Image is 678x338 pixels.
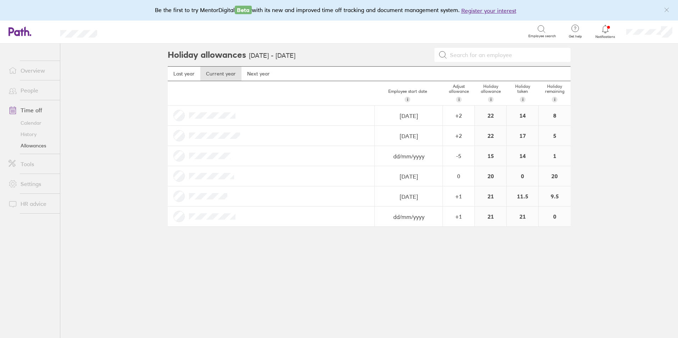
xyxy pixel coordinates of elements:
a: Next year [241,67,276,81]
div: 0 [539,207,571,226]
div: 14 [507,106,538,125]
div: 21 [475,186,506,206]
input: dd/mm/yyyy [375,106,442,126]
span: Beta [235,6,252,14]
h3: [DATE] - [DATE] [249,52,295,60]
div: 17 [507,126,538,146]
a: Overview [3,63,60,78]
h2: Holiday allowances [168,44,246,66]
div: Holiday remaining [539,81,571,105]
div: 5 [539,126,571,146]
a: Calendar [3,117,60,129]
input: dd/mm/yyyy [375,187,442,207]
div: Holiday allowance [475,81,507,105]
span: i [554,97,555,102]
div: 21 [507,207,538,226]
div: 0 [507,166,538,186]
div: 9.5 [539,186,571,206]
span: i [407,97,408,102]
div: 21 [475,207,506,226]
a: Notifications [594,24,617,39]
div: 8 [539,106,571,125]
span: i [522,97,523,102]
a: HR advice [3,197,60,211]
div: 0 [443,173,474,179]
div: 1 [539,146,571,166]
span: Employee search [528,34,556,38]
div: + 1 [443,213,474,220]
input: dd/mm/yyyy [375,126,442,146]
div: 22 [475,106,506,125]
a: Current year [200,67,241,81]
span: Notifications [594,35,617,39]
div: + 1 [443,193,474,199]
div: 11.5 [507,186,538,206]
div: 20 [539,166,571,186]
button: Register your interest [461,6,516,15]
div: 15 [475,146,506,166]
span: Get help [564,34,587,39]
a: Settings [3,177,60,191]
input: dd/mm/yyyy [375,167,442,186]
div: 22 [475,126,506,146]
div: 20 [475,166,506,186]
a: Allowances [3,140,60,151]
div: Be the first to try MentorDigital with its new and improved time off tracking and document manage... [155,6,523,15]
div: + 2 [443,133,474,139]
div: Adjust allowance [443,81,475,105]
a: People [3,83,60,97]
span: i [459,97,460,102]
a: Last year [168,67,200,81]
div: Search [116,28,134,34]
div: -5 [443,153,474,159]
div: + 2 [443,112,474,119]
div: 14 [507,146,538,166]
a: Time off [3,103,60,117]
span: i [490,97,491,102]
div: Employee start date [372,86,443,105]
input: Search for an employee [447,48,566,62]
div: Holiday taken [507,81,539,105]
input: dd/mm/yyyy [375,207,442,227]
input: dd/mm/yyyy [375,146,442,166]
a: History [3,129,60,140]
a: Tools [3,157,60,171]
